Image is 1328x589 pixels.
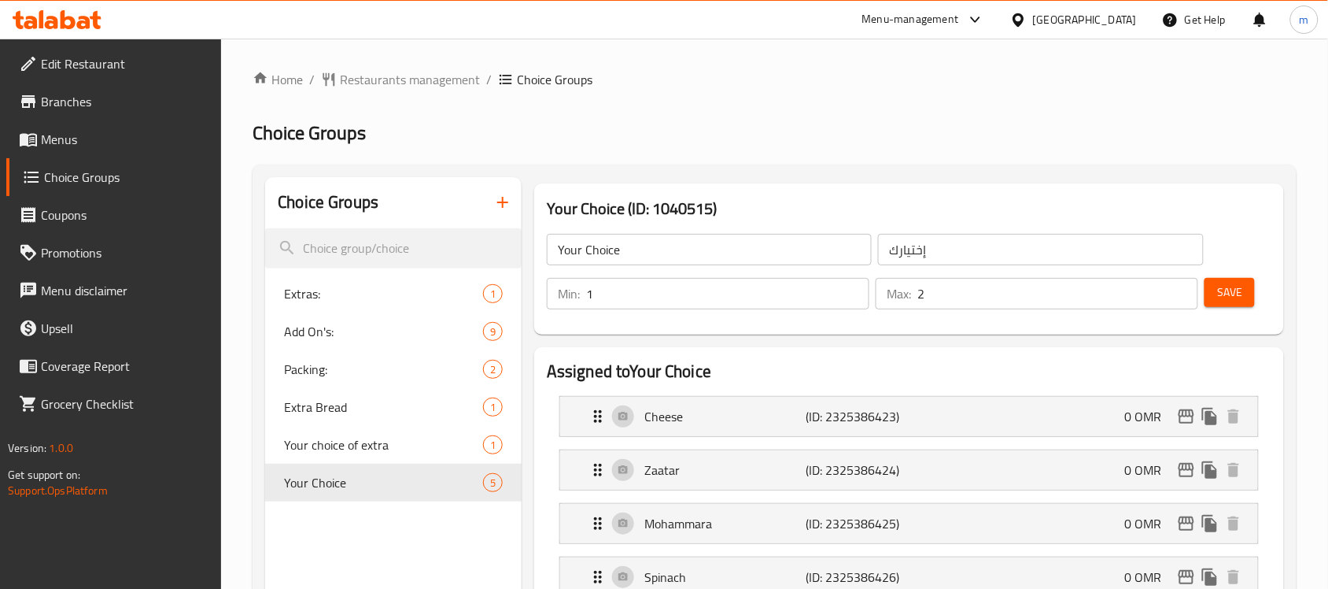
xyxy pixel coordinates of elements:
[265,464,522,502] div: Your Choice5
[41,206,209,224] span: Coupons
[1198,512,1222,535] button: duplicate
[6,347,222,385] a: Coverage Report
[1175,565,1198,589] button: edit
[486,70,492,89] li: /
[284,435,483,454] span: Your choice of extra
[547,497,1271,550] li: Expand
[1217,283,1242,302] span: Save
[862,10,959,29] div: Menu-management
[284,284,483,303] span: Extras:
[265,388,522,426] div: Extra Bread1
[644,568,806,587] p: Spinach
[1222,405,1245,428] button: delete
[253,70,303,89] a: Home
[6,45,222,83] a: Edit Restaurant
[265,426,522,464] div: Your choice of extra1
[1125,407,1175,426] p: 0 OMR
[41,130,209,149] span: Menus
[1222,565,1245,589] button: delete
[1222,512,1245,535] button: delete
[560,504,1258,543] div: Expand
[1198,405,1222,428] button: duplicate
[284,360,483,379] span: Packing:
[547,360,1271,383] h2: Assigned to Your Choice
[483,473,503,492] div: Choices
[484,287,502,302] span: 1
[265,228,522,269] input: search
[1222,458,1245,482] button: delete
[284,398,483,417] span: Extra Bread
[806,514,913,533] p: (ID: 2325386425)
[887,284,911,303] p: Max:
[8,438,46,458] span: Version:
[560,450,1258,490] div: Expand
[1033,11,1137,28] div: [GEOGRAPHIC_DATA]
[517,70,592,89] span: Choice Groups
[1300,11,1309,28] span: m
[547,196,1271,221] h3: Your Choice (ID: 1040515)
[49,438,73,458] span: 1.0.0
[340,70,480,89] span: Restaurants management
[547,390,1271,443] li: Expand
[644,461,806,480] p: Zaatar
[6,158,222,196] a: Choice Groups
[41,319,209,338] span: Upsell
[8,480,108,501] a: Support.OpsPlatform
[284,473,483,492] span: Your Choice
[1125,514,1175,533] p: 0 OMR
[41,395,209,413] span: Grocery Checklist
[483,435,503,454] div: Choices
[41,243,209,262] span: Promotions
[284,322,483,341] span: Add On's:
[483,284,503,303] div: Choices
[806,461,913,480] p: (ID: 2325386424)
[1204,278,1255,307] button: Save
[6,234,222,272] a: Promotions
[6,83,222,120] a: Branches
[484,400,502,415] span: 1
[253,70,1297,89] nav: breadcrumb
[1175,458,1198,482] button: edit
[265,350,522,388] div: Packing:2
[1125,568,1175,587] p: 0 OMR
[41,92,209,111] span: Branches
[483,398,503,417] div: Choices
[1125,461,1175,480] p: 0 OMR
[806,568,913,587] p: (ID: 2325386426)
[484,476,502,491] span: 5
[6,272,222,309] a: Menu disclaimer
[321,70,480,89] a: Restaurants management
[806,407,913,426] p: (ID: 2325386423)
[253,115,366,150] span: Choice Groups
[6,385,222,423] a: Grocery Checklist
[8,465,80,485] span: Get support on:
[6,309,222,347] a: Upsell
[278,191,378,214] h2: Choice Groups
[1175,512,1198,535] button: edit
[44,168,209,187] span: Choice Groups
[1198,565,1222,589] button: duplicate
[41,54,209,73] span: Edit Restaurant
[6,196,222,234] a: Coupons
[265,313,522,350] div: Add On's:9
[484,362,502,377] span: 2
[6,120,222,158] a: Menus
[1198,458,1222,482] button: duplicate
[1175,405,1198,428] button: edit
[483,360,503,379] div: Choices
[560,397,1258,436] div: Expand
[644,407,806,426] p: Cheese
[309,70,315,89] li: /
[265,275,522,313] div: Extras:1
[558,284,580,303] p: Min:
[41,357,209,376] span: Coverage Report
[484,438,502,453] span: 1
[484,324,502,339] span: 9
[41,281,209,300] span: Menu disclaimer
[644,514,806,533] p: Mohammara
[547,443,1271,497] li: Expand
